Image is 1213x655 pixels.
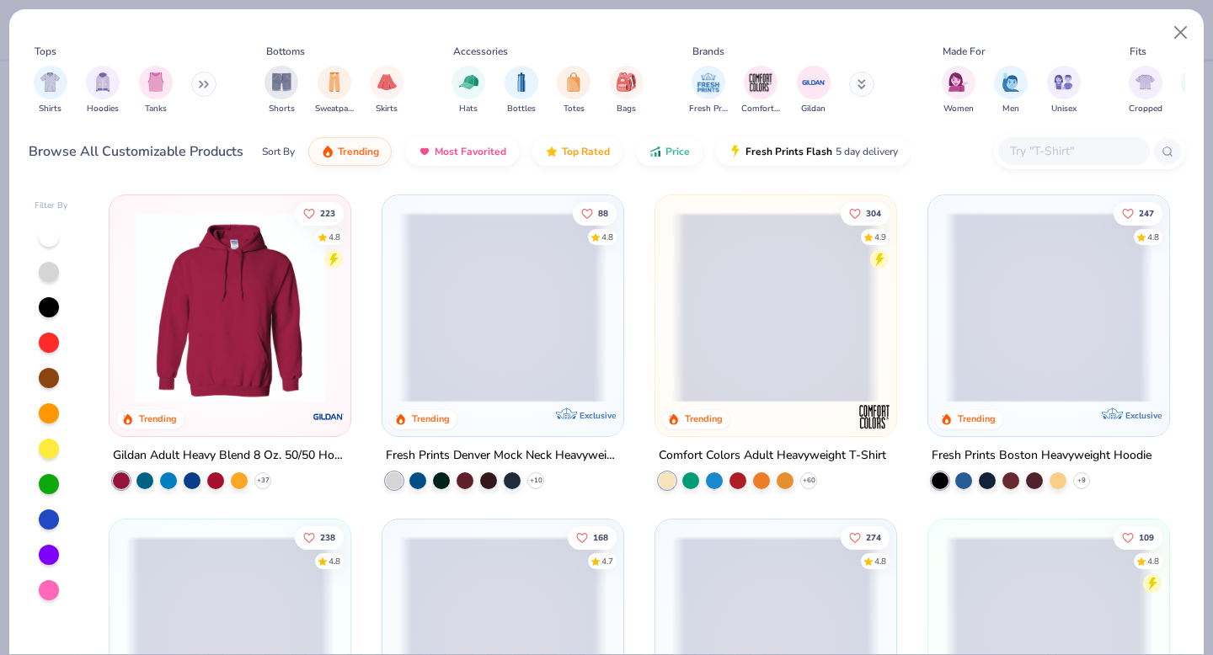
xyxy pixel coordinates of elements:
[729,145,742,158] img: flash.gif
[617,72,635,92] img: Bags Image
[858,400,891,434] img: Comfort Colors logo
[147,72,165,92] img: Tanks Image
[1129,103,1162,115] span: Cropped
[593,533,608,541] span: 168
[801,70,826,95] img: Gildan Image
[866,209,881,217] span: 304
[580,410,616,421] span: Exclusive
[338,145,379,158] span: Trending
[39,103,61,115] span: Shirts
[1002,103,1019,115] span: Men
[1129,66,1162,115] div: filter for Cropped
[745,145,832,158] span: Fresh Prints Flash
[321,209,336,217] span: 223
[126,212,334,402] img: 01756b78-01f6-4cc6-8d8a-3c30c1a0c8ac
[34,66,67,115] button: filter button
[1147,555,1159,567] div: 4.8
[948,72,968,92] img: Women Image
[557,66,590,115] div: filter for Totes
[617,103,636,115] span: Bags
[610,66,644,115] button: filter button
[874,555,886,567] div: 4.8
[1051,103,1077,115] span: Unisex
[35,200,68,212] div: Filter By
[841,201,890,225] button: Like
[1047,66,1081,115] div: filter for Unisex
[113,445,347,466] div: Gildan Adult Heavy Blend 8 Oz. 50/50 Hooded Sweatshirt
[376,103,398,115] span: Skirts
[659,445,886,466] div: Comfort Colors Adult Heavyweight T-Shirt
[452,66,485,115] button: filter button
[610,66,644,115] div: filter for Bags
[601,555,613,567] div: 4.7
[272,72,291,92] img: Shorts Image
[329,231,341,243] div: 4.8
[370,66,403,115] button: filter button
[321,145,334,158] img: trending.gif
[453,44,508,59] div: Accessories
[741,66,780,115] div: filter for Comfort Colors
[266,44,305,59] div: Bottoms
[1077,476,1086,486] span: + 9
[145,103,167,115] span: Tanks
[943,44,985,59] div: Made For
[797,66,831,115] div: filter for Gildan
[1147,231,1159,243] div: 4.8
[86,66,120,115] button: filter button
[598,209,608,217] span: 88
[942,66,975,115] div: filter for Women
[1129,66,1162,115] button: filter button
[257,476,270,486] span: + 37
[459,103,478,115] span: Hats
[545,145,558,158] img: TopRated.gif
[1136,72,1155,92] img: Cropped Image
[512,72,531,92] img: Bottles Image
[265,66,298,115] div: filter for Shorts
[636,137,703,166] button: Price
[34,66,67,115] div: filter for Shirts
[1054,72,1073,92] img: Unisex Image
[507,103,536,115] span: Bottles
[797,66,831,115] button: filter button
[418,145,431,158] img: most_fav.gif
[692,44,724,59] div: Brands
[689,103,728,115] span: Fresh Prints
[557,66,590,115] button: filter button
[689,66,728,115] button: filter button
[405,137,519,166] button: Most Favorited
[994,66,1028,115] div: filter for Men
[1114,525,1162,549] button: Like
[1130,44,1146,59] div: Fits
[716,137,911,166] button: Fresh Prints Flash5 day delivery
[459,72,478,92] img: Hats Image
[505,66,538,115] div: filter for Bottles
[315,103,354,115] span: Sweatpants
[321,533,336,541] span: 238
[265,66,298,115] button: filter button
[40,72,60,92] img: Shirts Image
[1114,201,1162,225] button: Like
[568,525,617,549] button: Like
[943,103,974,115] span: Women
[94,72,112,92] img: Hoodies Image
[532,137,623,166] button: Top Rated
[530,476,542,486] span: + 10
[801,103,826,115] span: Gildan
[802,476,815,486] span: + 60
[139,66,173,115] div: filter for Tanks
[269,103,295,115] span: Shorts
[573,201,617,225] button: Like
[87,103,119,115] span: Hoodies
[601,231,613,243] div: 4.8
[262,144,295,159] div: Sort By
[1008,141,1138,161] input: Try "T-Shirt"
[370,66,403,115] div: filter for Skirts
[942,66,975,115] button: filter button
[1139,209,1154,217] span: 247
[308,137,392,166] button: Trending
[1165,17,1197,49] button: Close
[696,70,721,95] img: Fresh Prints Image
[741,103,780,115] span: Comfort Colors
[1047,66,1081,115] button: filter button
[841,525,890,549] button: Like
